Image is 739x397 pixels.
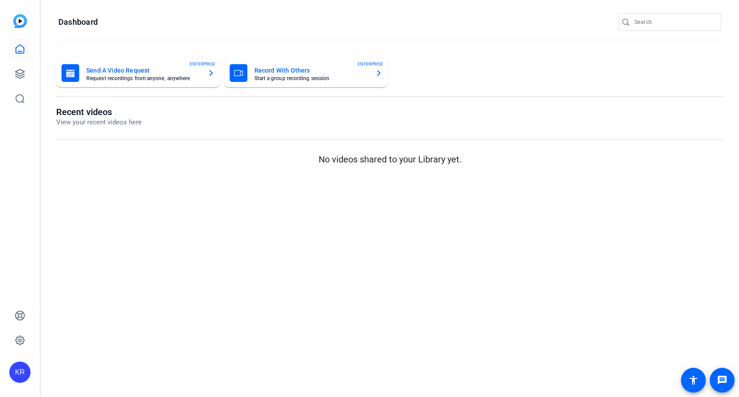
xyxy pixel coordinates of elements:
span: ENTERPRISE [190,61,216,67]
p: View your recent videos here [56,117,142,127]
mat-card-title: Record With Others [254,65,369,76]
mat-card-subtitle: Request recordings from anyone, anywhere [86,76,200,81]
span: ENTERPRISE [358,61,383,67]
mat-card-title: Send A Video Request [86,65,200,76]
div: KR [9,362,31,383]
p: No videos shared to your Library yet. [56,153,724,166]
img: blue-gradient.svg [13,14,27,28]
button: Record With OthersStart a group recording sessionENTERPRISE [224,59,388,87]
h1: Dashboard [58,17,98,27]
h1: Recent videos [56,107,142,117]
button: Send A Video RequestRequest recordings from anyone, anywhereENTERPRISE [56,59,220,87]
mat-icon: message [717,375,727,385]
mat-card-subtitle: Start a group recording session [254,76,369,81]
mat-icon: accessibility [688,375,699,385]
input: Search [635,17,714,27]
